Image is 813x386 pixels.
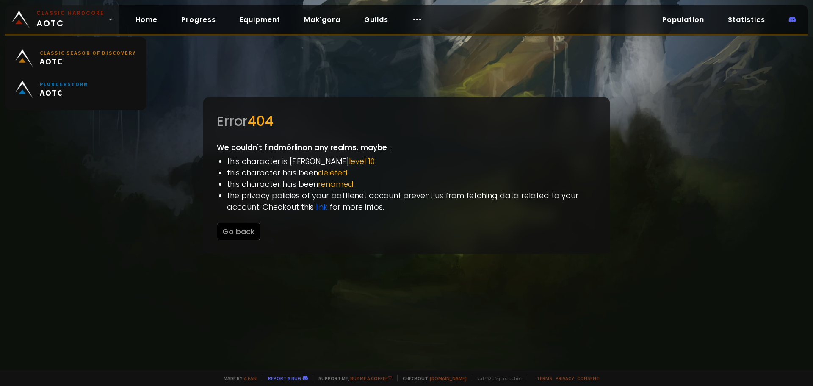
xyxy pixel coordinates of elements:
a: Classic HardcoreAOTC [5,5,119,34]
a: Classic Season of DiscoveryAOTC [10,42,141,74]
a: Statistics [721,11,772,28]
span: AOTC [40,87,88,98]
a: Terms [536,375,552,381]
a: Mak'gora [297,11,347,28]
a: Population [655,11,711,28]
div: Error [217,111,596,131]
a: Buy me a coffee [350,375,392,381]
a: Report a bug [268,375,301,381]
small: Plunderstorm [40,81,88,87]
li: this character is [PERSON_NAME] [227,156,596,167]
span: AOTC [36,9,104,30]
a: Equipment [233,11,287,28]
span: Checkout [397,375,467,381]
span: Support me, [313,375,392,381]
li: this character has been [227,178,596,190]
div: We couldn't find mörlin on any realms, maybe : [203,97,610,254]
li: the privacy policies of your battlenet account prevent us from fetching data related to your acco... [227,190,596,213]
span: AOTC [40,56,136,67]
a: a fan [244,375,257,381]
a: Progress [174,11,223,28]
a: [DOMAIN_NAME] [430,375,467,381]
span: 404 [248,111,274,131]
span: deleted [318,167,348,178]
li: this character has been [227,167,596,178]
small: Classic Season of Discovery [40,50,136,56]
small: Classic Hardcore [36,9,104,17]
a: Go back [217,226,260,237]
a: Guilds [357,11,395,28]
span: Made by [218,375,257,381]
button: Go back [217,223,260,240]
span: renamed [318,179,354,189]
span: v. d752d5 - production [472,375,523,381]
a: Consent [577,375,600,381]
span: level 10 [349,156,375,167]
a: Home [129,11,164,28]
a: Privacy [556,375,574,381]
a: link [316,202,327,212]
a: PlunderstormAOTC [10,74,141,105]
